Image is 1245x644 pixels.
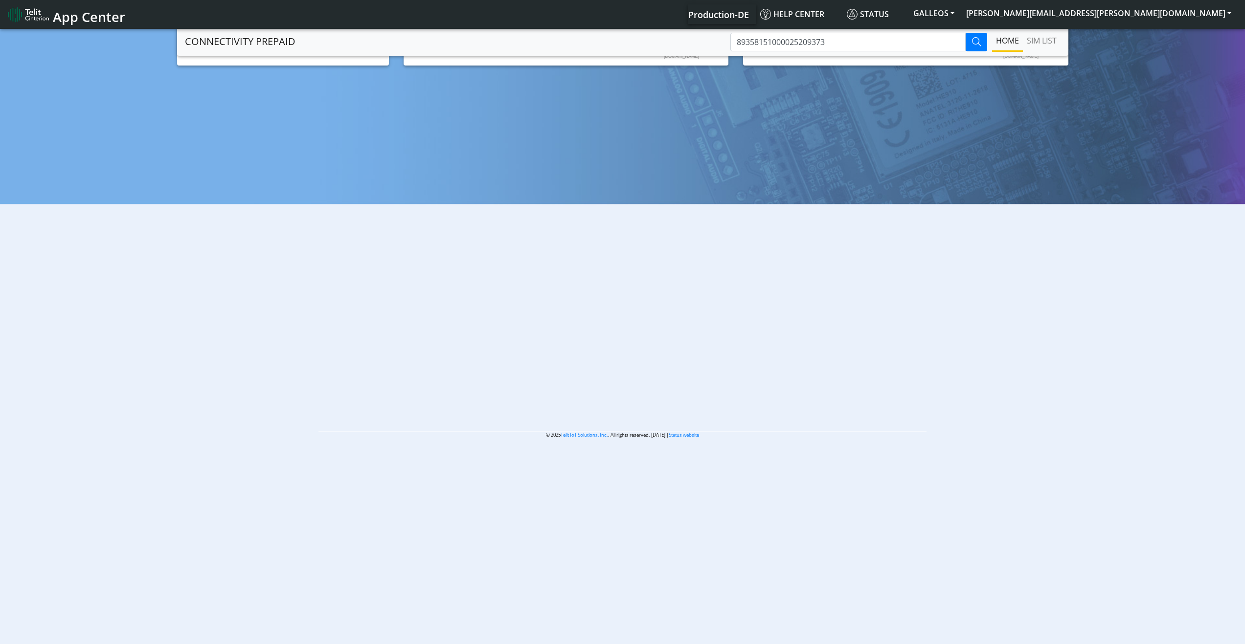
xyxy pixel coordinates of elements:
[669,432,699,438] a: Status website
[992,31,1023,50] a: Home
[907,4,960,22] button: GALLEOS
[756,4,843,24] a: Help center
[760,9,771,20] img: knowledge.svg
[1003,54,1039,59] text: [DOMAIN_NAME]
[318,431,927,439] p: © 2025 . All rights reserved. [DATE] |
[561,432,608,438] a: Telit IoT Solutions, Inc.
[8,7,49,22] img: logo-telit-cinterion-gw-new.png
[730,33,966,51] input: Type to Search ICCID
[185,32,295,51] a: CONNECTIVITY PREPAID
[688,9,749,21] span: Production-DE
[760,9,824,20] span: Help center
[843,4,907,24] a: Status
[847,9,858,20] img: status.svg
[688,4,748,24] a: Your current platform instance
[960,4,1237,22] button: [PERSON_NAME][EMAIL_ADDRESS][PERSON_NAME][DOMAIN_NAME]
[663,54,699,59] text: [DOMAIN_NAME]
[53,8,125,26] span: App Center
[1023,31,1061,50] a: SIM LIST
[8,4,124,25] a: App Center
[847,9,889,20] span: Status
